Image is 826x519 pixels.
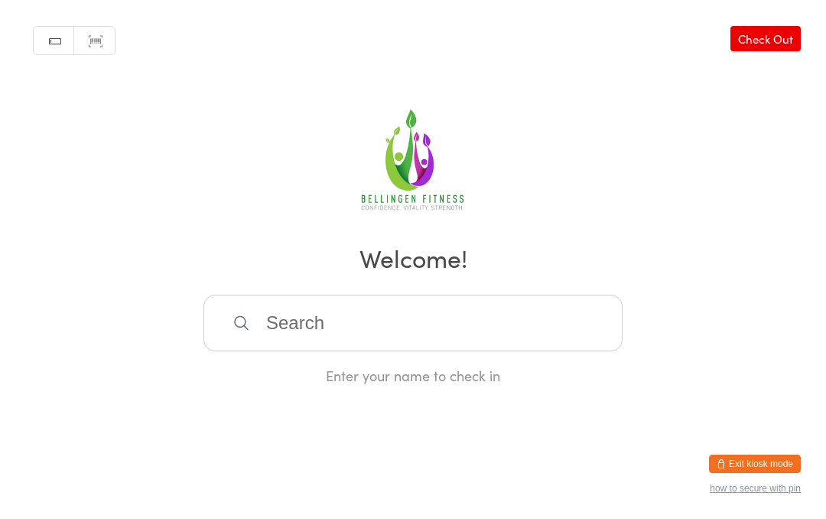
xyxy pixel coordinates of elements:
img: Bellingen Fitness [353,104,473,219]
button: how to secure with pin [710,483,801,494]
input: Search [203,295,623,351]
div: Enter your name to check in [203,366,623,385]
a: Check Out [730,26,801,51]
button: Exit kiosk mode [709,455,801,473]
h2: Welcome! [15,240,811,275]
